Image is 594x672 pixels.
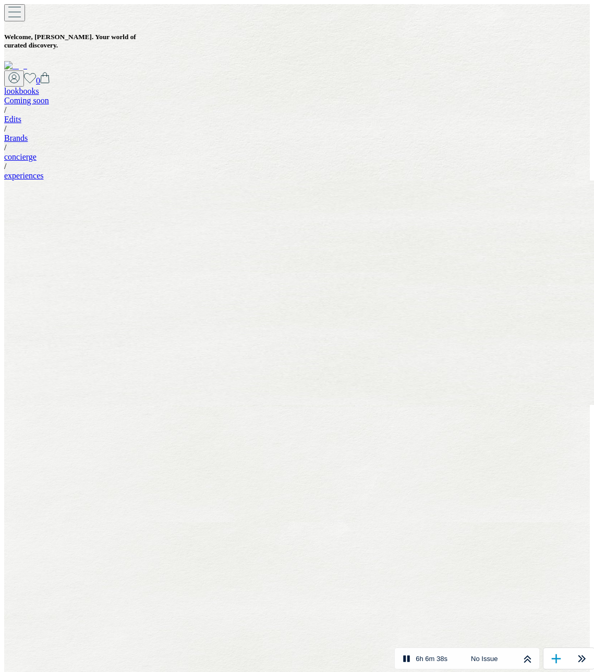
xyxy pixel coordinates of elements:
[4,171,44,180] a: experiences
[4,33,590,50] h5: Welcome, [PERSON_NAME] . Your world of curated discovery.
[4,152,37,161] a: concierge
[4,105,590,115] div: /
[4,115,21,124] a: Edits
[4,124,590,134] div: /
[4,87,590,105] a: lookbooksComing soon
[4,143,590,152] div: /
[4,162,590,171] div: /
[36,76,50,85] a: 0
[4,61,27,70] img: logo
[4,134,28,142] a: Brands
[4,87,590,96] div: lookbooks
[4,96,590,105] div: Coming soon
[36,76,40,85] span: 0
